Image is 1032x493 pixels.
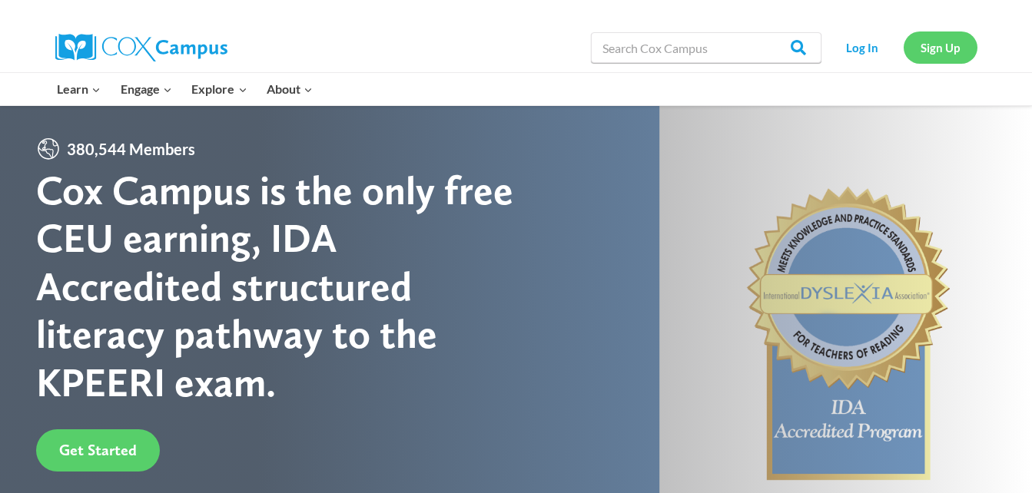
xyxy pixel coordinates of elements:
[48,73,323,105] nav: Primary Navigation
[61,137,201,161] span: 380,544 Members
[829,31,977,63] nav: Secondary Navigation
[36,167,516,406] div: Cox Campus is the only free CEU earning, IDA Accredited structured literacy pathway to the KPEERI...
[48,73,111,105] button: Child menu of Learn
[591,32,821,63] input: Search Cox Campus
[829,31,896,63] a: Log In
[257,73,323,105] button: Child menu of About
[182,73,257,105] button: Child menu of Explore
[904,31,977,63] a: Sign Up
[55,34,227,61] img: Cox Campus
[111,73,182,105] button: Child menu of Engage
[36,429,160,471] a: Get Started
[59,441,137,459] span: Get Started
